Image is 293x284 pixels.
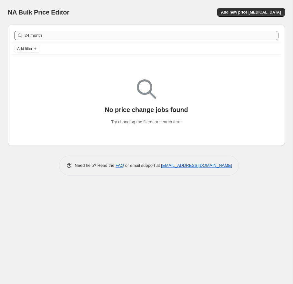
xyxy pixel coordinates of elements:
[8,9,69,16] span: NA Bulk Price Editor
[116,163,124,168] a: FAQ
[14,45,40,53] button: Add filter
[137,79,156,99] img: Empty search results
[111,119,181,125] p: Try changing the filters or search term
[221,10,281,15] span: Add new price [MEDICAL_DATA]
[75,163,116,168] span: Need help? Read the
[17,46,32,51] span: Add filter
[217,8,285,17] button: Add new price [MEDICAL_DATA]
[161,163,232,168] a: [EMAIL_ADDRESS][DOMAIN_NAME]
[124,163,161,168] span: or email support at
[105,106,188,114] p: No price change jobs found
